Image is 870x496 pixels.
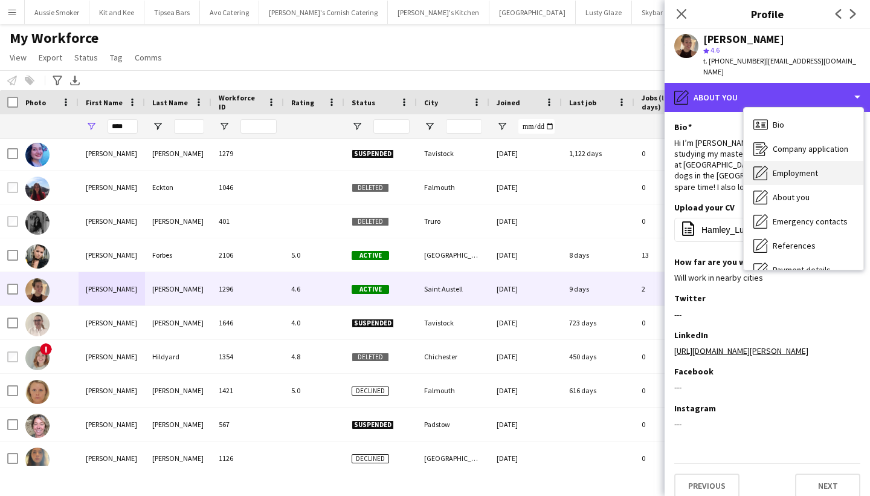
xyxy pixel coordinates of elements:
[569,98,596,107] span: Last job
[562,137,634,170] div: 1,122 days
[703,56,856,76] span: | [EMAIL_ADDRESS][DOMAIN_NAME]
[240,119,277,134] input: Workforce ID Filter Input
[417,374,489,407] div: Falmouth
[674,309,860,320] div: ---
[497,121,507,132] button: Open Filter Menu
[144,1,200,24] button: Tipsea Bars
[110,52,123,63] span: Tag
[284,306,344,339] div: 4.0
[424,121,435,132] button: Open Filter Menu
[352,217,389,226] span: Deleted
[86,121,97,132] button: Open Filter Menu
[773,192,810,203] span: About you
[489,171,562,204] div: [DATE]
[10,52,27,63] span: View
[674,256,848,267] h3: How far are you willing to travel for work?
[744,137,863,161] div: Company application
[7,216,18,227] input: Row Selection is disabled for this row (unchecked)
[152,121,163,132] button: Open Filter Menu
[352,387,389,396] span: Declined
[284,272,344,305] div: 4.6
[634,306,713,339] div: 0
[352,353,389,362] span: Deleted
[352,183,389,192] span: Deleted
[211,272,284,305] div: 1296
[25,1,89,24] button: Aussie Smoker
[634,204,713,238] div: 0
[674,330,708,341] h3: LinkedIn
[74,52,98,63] span: Status
[7,351,18,362] input: Row Selection is disabled for this row (unchecked)
[562,272,634,305] div: 9 days
[773,240,816,251] span: References
[25,244,50,269] img: Lucy Forbes
[145,306,211,339] div: [PERSON_NAME]
[773,216,848,227] span: Emergency contacts
[674,403,716,414] h3: Instagram
[497,98,520,107] span: Joined
[665,6,870,22] h3: Profile
[489,137,562,170] div: [DATE]
[145,238,211,272] div: Forbes
[417,306,489,339] div: Tavistock
[50,73,65,88] app-action-btn: Advanced filters
[145,204,211,238] div: [PERSON_NAME]
[417,171,489,204] div: Falmouth
[744,233,863,258] div: References
[744,209,863,233] div: Emergency contacts
[489,238,562,272] div: [DATE]
[25,380,50,404] img: Lucy Holloway
[211,238,284,272] div: 2106
[145,171,211,204] div: Eckton
[417,272,489,305] div: Saint Austell
[145,408,211,441] div: [PERSON_NAME]
[674,382,860,393] div: ---
[489,272,562,305] div: [DATE]
[562,238,634,272] div: 8 days
[674,366,714,377] h3: Facebook
[69,50,103,65] a: Status
[79,171,145,204] div: [PERSON_NAME]
[373,119,410,134] input: Status Filter Input
[79,137,145,170] div: [PERSON_NAME]
[145,340,211,373] div: Hildyard
[352,319,394,328] span: Suspended
[703,56,766,65] span: t. [PHONE_NUMBER]
[86,98,123,107] span: First Name
[632,1,673,24] button: Skybar
[489,204,562,238] div: [DATE]
[562,374,634,407] div: 616 days
[634,408,713,441] div: 0
[744,161,863,185] div: Employment
[489,374,562,407] div: [DATE]
[108,119,138,134] input: First Name Filter Input
[79,340,145,373] div: [PERSON_NAME]
[7,182,18,193] input: Row Selection is disabled for this row (unchecked)
[562,340,634,373] div: 450 days
[25,346,50,370] img: Lucy Hildyard
[284,374,344,407] div: 5.0
[634,442,713,475] div: 0
[145,374,211,407] div: [PERSON_NAME]
[79,374,145,407] div: [PERSON_NAME]
[79,408,145,441] div: [PERSON_NAME]
[211,137,284,170] div: 1279
[211,171,284,204] div: 1046
[674,345,808,356] a: [URL][DOMAIN_NAME][PERSON_NAME]
[417,340,489,373] div: Chichester
[744,185,863,209] div: About you
[79,306,145,339] div: [PERSON_NAME]
[674,272,860,283] div: Will work in nearby cities
[145,137,211,170] div: [PERSON_NAME]
[773,119,784,130] span: Bio
[417,238,489,272] div: [GEOGRAPHIC_DATA]
[211,204,284,238] div: 401
[5,50,31,65] a: View
[25,98,46,107] span: Photo
[68,73,82,88] app-action-btn: Export XLSX
[211,306,284,339] div: 1646
[25,312,50,336] img: Lucy Hignett
[674,202,735,213] h3: Upload your CV
[634,340,713,373] div: 0
[674,293,706,304] h3: Twitter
